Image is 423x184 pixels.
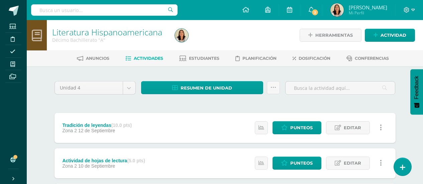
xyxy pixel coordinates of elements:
span: Zona 2 [62,163,77,169]
a: Dosificación [293,53,330,64]
span: 2 [311,9,319,16]
span: Zona 2 [62,128,77,133]
a: Herramientas [300,29,361,42]
a: Literatura Hispanoamericana [52,26,162,38]
input: Busca un usuario... [31,4,178,16]
span: Editar [344,122,361,134]
a: Estudiantes [179,53,219,64]
span: [PERSON_NAME] [349,4,387,11]
img: 28c7fd677c0ff8ace5ab9a34417427e6.png [330,3,344,17]
a: Actividad [365,29,415,42]
span: Punteos [290,122,313,134]
span: Estudiantes [189,56,219,61]
span: Punteos [290,157,313,169]
a: Punteos [273,157,321,170]
a: Unidad 4 [55,81,135,94]
span: Actividades [134,56,163,61]
span: Unidad 4 [60,81,118,94]
div: Actividad de hojas de lectura [62,158,145,163]
button: Feedback - Mostrar encuesta [410,69,423,115]
span: Dosificación [299,56,330,61]
span: 10 de Septiembre [78,163,115,169]
span: Mi Perfil [349,10,387,16]
input: Busca la actividad aquí... [286,81,395,95]
strong: (10.0 pts) [111,123,132,128]
h1: Literatura Hispanoamericana [52,27,167,37]
strong: (5.0 pts) [127,158,145,163]
span: Resumen de unidad [181,82,232,94]
span: 12 de Septiembre [78,128,115,133]
span: Editar [344,157,361,169]
a: Actividades [125,53,163,64]
span: Actividad [381,29,406,41]
a: Resumen de unidad [141,81,263,94]
span: Planificación [242,56,277,61]
span: Feedback [414,76,420,99]
span: Conferencias [355,56,389,61]
a: Conferencias [346,53,389,64]
div: Tradición de leyendas [62,123,132,128]
span: Herramientas [315,29,353,41]
a: Anuncios [77,53,109,64]
img: 28c7fd677c0ff8ace5ab9a34417427e6.png [175,29,188,42]
div: Décimo Bachillerato 'A' [52,37,167,43]
a: Punteos [273,121,321,134]
span: Anuncios [86,56,109,61]
a: Planificación [235,53,277,64]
